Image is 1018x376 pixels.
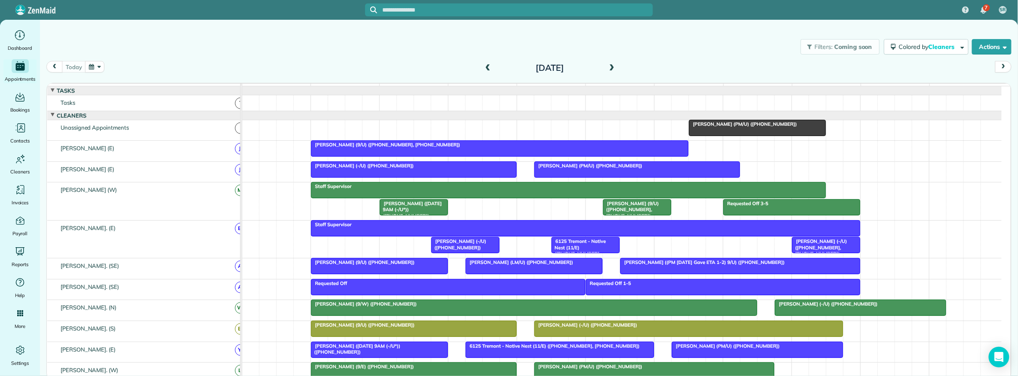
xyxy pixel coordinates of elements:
[5,75,36,83] span: Appointments
[55,87,76,94] span: Tasks
[815,43,833,51] span: Filters:
[620,259,785,265] span: [PERSON_NAME] ((PM [DATE] Gave ETA 1-2) 9/U) ([PHONE_NUMBER])
[379,200,442,219] span: [PERSON_NAME] ([DATE] 9AM (-/U*)) ([PHONE_NUMBER])
[15,322,25,331] span: More
[46,61,63,73] button: prev
[551,238,606,263] span: 6125 Tremont - Native Nest (11/E) ([PHONE_NUMBER], [PHONE_NUMBER])
[3,214,37,238] a: Payroll
[380,85,399,92] span: 10am
[899,43,957,51] span: Colored by
[311,322,415,328] span: [PERSON_NAME] (9/U) ([PHONE_NUMBER])
[235,344,247,356] span: Y(
[8,44,32,52] span: Dashboard
[59,166,116,173] span: [PERSON_NAME] (E)
[448,85,468,92] span: 11am
[1000,6,1006,13] span: SR
[59,224,117,231] span: [PERSON_NAME]. (E)
[235,122,247,134] span: !
[603,200,659,219] span: [PERSON_NAME] (9/U) ([PHONE_NUMBER], [PHONE_NUMBER])
[12,229,28,238] span: Payroll
[59,186,119,193] span: [PERSON_NAME] (W)
[59,99,77,106] span: Tasks
[235,261,247,272] span: A(
[59,367,120,373] span: [PERSON_NAME]. (W)
[3,90,37,114] a: Bookings
[975,1,993,20] div: 7 unread notifications
[311,364,414,370] span: [PERSON_NAME] (9/E) ([PHONE_NUMBER])
[10,136,30,145] span: Contacts
[59,346,117,353] span: [PERSON_NAME]. (E)
[365,6,377,13] button: Focus search
[972,39,1012,55] button: Actions
[517,85,536,92] span: 12pm
[59,283,121,290] span: [PERSON_NAME]. (SE)
[311,343,400,355] span: [PERSON_NAME] ([DATE] 9AM (-/U*)) ([PHONE_NUMBER])
[3,152,37,176] a: Cleaners
[671,343,780,349] span: [PERSON_NAME] (PM/U) ([PHONE_NUMBER])
[3,59,37,83] a: Appointments
[235,302,247,314] span: W(
[985,4,988,11] span: 7
[311,259,415,265] span: [PERSON_NAME] (9/U) ([PHONE_NUMBER])
[929,43,956,51] span: Cleaners
[311,142,460,148] span: [PERSON_NAME] (9/U) ([PHONE_NUMBER], [PHONE_NUMBER])
[311,280,347,286] span: Requested Off
[724,85,739,92] span: 3pm
[834,43,873,51] span: Coming soon
[59,325,117,332] span: [PERSON_NAME]. (S)
[861,85,876,92] span: 5pm
[465,259,573,265] span: [PERSON_NAME] (LM/U) ([PHONE_NUMBER])
[884,39,969,55] button: Colored byCleaners
[496,63,603,73] h2: [DATE]
[792,85,808,92] span: 4pm
[689,121,797,127] span: [PERSON_NAME] (PM/U) ([PHONE_NUMBER])
[62,61,85,73] button: today
[59,262,121,269] span: [PERSON_NAME]. (SE)
[235,282,247,293] span: A(
[655,85,670,92] span: 2pm
[59,304,118,311] span: [PERSON_NAME]. (N)
[235,97,247,109] span: T
[3,28,37,52] a: Dashboard
[235,164,247,176] span: J(
[311,163,414,169] span: [PERSON_NAME] (-/U) ([PHONE_NUMBER])
[55,112,88,119] span: Cleaners
[235,143,247,155] span: J(
[311,301,417,307] span: [PERSON_NAME] (9/W) ([PHONE_NUMBER])
[585,280,631,286] span: Requested Off 1-5
[3,276,37,300] a: Help
[534,364,643,370] span: [PERSON_NAME] (PM/U) ([PHONE_NUMBER])
[12,198,29,207] span: Invoices
[989,347,1009,367] div: Open Intercom Messenger
[431,238,486,250] span: [PERSON_NAME] (-/U) ([PHONE_NUMBER])
[534,163,643,169] span: [PERSON_NAME] (PM/U) ([PHONE_NUMBER])
[11,359,29,367] span: Settings
[15,291,25,300] span: Help
[235,323,247,335] span: B(
[10,106,30,114] span: Bookings
[235,185,247,196] span: M(
[995,61,1012,73] button: next
[586,85,601,92] span: 1pm
[3,183,37,207] a: Invoices
[311,221,352,227] span: Staff Supervisor
[774,301,878,307] span: [PERSON_NAME] (-/U) ([PHONE_NUMBER])
[3,121,37,145] a: Contacts
[242,85,258,92] span: 8am
[59,124,131,131] span: Unassigned Appointments
[465,343,640,349] span: 6125 Tremont - Native Nest (11/E) ([PHONE_NUMBER], [PHONE_NUMBER])
[3,343,37,367] a: Settings
[235,223,247,234] span: B(
[370,6,377,13] svg: Focus search
[311,85,327,92] span: 9am
[311,183,352,189] span: Staff Supervisor
[792,238,847,257] span: [PERSON_NAME] (-/U) ([PHONE_NUMBER], [PHONE_NUMBER])
[930,85,945,92] span: 6pm
[723,200,769,206] span: Requested Off 3-5
[534,322,637,328] span: [PERSON_NAME] (-/U) ([PHONE_NUMBER])
[59,145,116,152] span: [PERSON_NAME] (E)
[12,260,29,269] span: Reports
[3,245,37,269] a: Reports
[10,167,30,176] span: Cleaners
